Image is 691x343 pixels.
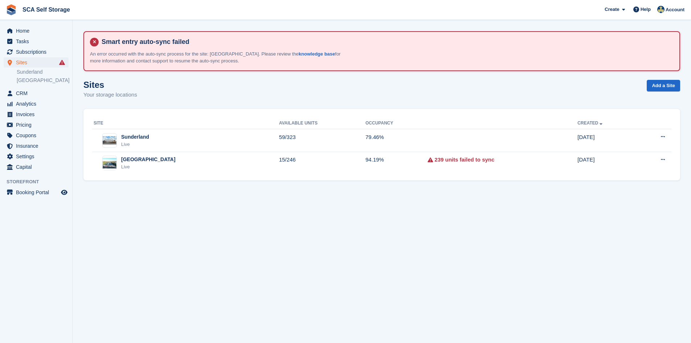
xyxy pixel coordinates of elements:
a: menu [4,130,69,140]
a: menu [4,57,69,68]
div: Sunderland [121,133,149,141]
div: [GEOGRAPHIC_DATA] [121,156,176,163]
td: 59/323 [279,129,365,152]
a: menu [4,151,69,162]
th: Site [92,118,279,129]
a: [GEOGRAPHIC_DATA] [17,77,69,84]
span: Settings [16,151,59,162]
span: Insurance [16,141,59,151]
a: menu [4,120,69,130]
a: Sunderland [17,69,69,75]
h4: Smart entry auto-sync failed [99,38,674,46]
span: CRM [16,88,59,98]
a: menu [4,141,69,151]
span: Home [16,26,59,36]
span: Tasks [16,36,59,46]
th: Occupancy [366,118,428,129]
a: 239 units failed to sync [435,156,494,164]
img: Bethany Bloodworth [657,6,665,13]
span: Storefront [7,178,72,185]
span: Coupons [16,130,59,140]
div: Live [121,141,149,148]
span: Help [641,6,651,13]
a: Preview store [60,188,69,197]
h1: Sites [83,80,137,90]
span: Invoices [16,109,59,119]
td: 94.19% [366,152,428,174]
a: Created [577,121,604,126]
img: stora-icon-8386f47178a22dfd0bd8f6a31ec36ba5ce8667c1dd55bd0f319d3a0aa187defe.svg [6,4,17,15]
span: Pricing [16,120,59,130]
a: menu [4,109,69,119]
span: Sites [16,57,59,68]
img: Image of Sheffield site [103,158,116,168]
span: Subscriptions [16,47,59,57]
a: knowledge base [299,51,335,57]
a: menu [4,26,69,36]
a: menu [4,36,69,46]
th: Available Units [279,118,365,129]
span: Booking Portal [16,187,59,197]
span: Account [666,6,684,13]
a: menu [4,99,69,109]
img: Image of Sunderland site [103,136,116,144]
a: Add a Site [647,80,680,92]
span: Analytics [16,99,59,109]
div: Live [121,163,176,171]
p: An error occurred with the auto-sync process for the site: [GEOGRAPHIC_DATA]. Please review the f... [90,50,344,65]
a: menu [4,88,69,98]
p: Your storage locations [83,91,137,99]
a: menu [4,187,69,197]
a: menu [4,162,69,172]
i: Smart entry sync failures have occurred [59,60,65,65]
td: [DATE] [577,129,637,152]
a: menu [4,47,69,57]
td: 15/246 [279,152,365,174]
td: [DATE] [577,152,637,174]
a: SCA Self Storage [20,4,73,16]
td: 79.46% [366,129,428,152]
span: Create [605,6,619,13]
span: Capital [16,162,59,172]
